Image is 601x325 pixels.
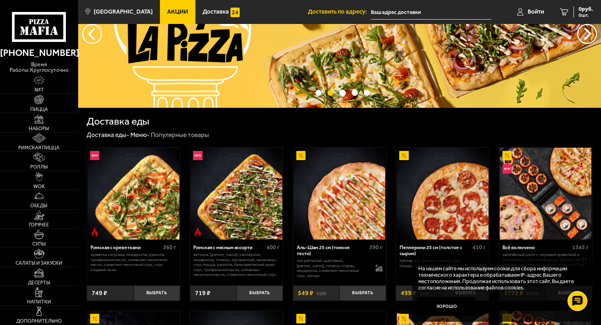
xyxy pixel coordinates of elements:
[34,87,44,92] span: Хит
[87,116,149,126] h1: Доставка еды
[371,5,491,20] input: Ваш адрес доставки
[90,227,100,237] img: Острое блюдо
[315,90,321,96] button: точки переключения
[327,90,333,96] button: точки переключения
[339,285,386,301] button: Выбрать
[400,258,472,268] p: пепперони, [PERSON_NAME], соус-пицца, сыр пармезан (на борт).
[16,261,62,266] span: Салаты и закуски
[298,290,313,296] span: 549 ₽
[29,222,49,227] span: Горячее
[231,8,240,17] img: 15daf4d41897b9f0e9f617042186c801.svg
[167,9,188,15] span: Акции
[30,203,47,208] span: Обеды
[91,244,162,250] div: Римская с креветками
[27,299,51,304] span: Напитки
[293,148,386,240] a: АкционныйАль-Шам 25 см (тонкое тесто)
[399,314,409,323] img: Акционный
[87,131,129,139] a: Доставка еды-
[193,227,203,237] img: Острое блюдо
[92,290,107,296] span: 749 ₽
[88,148,179,240] img: Римская с креветками
[130,131,150,139] a: Меню-
[32,242,46,246] span: Супы
[364,90,370,96] button: точки переключения
[308,9,371,15] span: Доставить по адресу:
[369,244,382,251] span: 390 г
[400,244,471,256] div: Пепперони 25 см (толстое с сыром)
[18,145,59,150] span: Римская пицца
[294,148,385,240] img: Аль-Шам 25 см (тонкое тесто)
[418,265,581,291] p: На нашем сайте мы используем cookie для сбора информации технического характера и обрабатываем IP...
[577,24,597,44] button: предыдущий
[473,244,486,251] span: 410 г
[399,151,409,161] img: Акционный
[151,131,209,139] div: Популярные товары
[87,148,180,240] a: НовинкаОстрое блюдоРимская с креветками
[90,151,100,161] img: Новинка
[193,151,203,161] img: Новинка
[193,244,264,250] div: Римская с мясным ассорти
[502,244,570,250] div: Всё включено
[236,285,283,301] button: Выбрать
[297,258,369,278] p: лук репчатый, цыпленок, [PERSON_NAME], томаты, огурец, моцарелла, сливочно-чесночный соус, кетчуп.
[296,151,306,161] img: Акционный
[30,107,48,112] span: Пицца
[396,148,489,240] a: АкционныйПепперони 25 см (толстое с сыром)
[266,244,280,251] span: 400 г
[91,252,177,272] p: креветка тигровая, моцарелла, руккола, трюфельное масло, оливково-чесночное масло, сливочно-чесно...
[339,90,345,96] button: точки переключения
[134,285,180,301] button: Выбрать
[296,314,306,323] img: Акционный
[499,148,592,240] a: АкционныйНовинкаВсё включено
[317,290,326,296] s: 618 ₽
[401,290,416,296] span: 499 ₽
[29,126,49,131] span: Наборы
[28,280,50,285] span: Десерты
[352,90,358,96] button: точки переключения
[502,151,512,161] img: Акционный
[203,9,229,15] span: Доставка
[82,24,102,44] button: следующий
[94,9,153,15] span: [GEOGRAPHIC_DATA]
[579,13,593,18] span: 0 шт.
[90,314,100,323] img: Акционный
[502,252,589,272] p: Запечённый ролл с тигровой креветкой и пармезаном, Эби Калифорния, Фермерская 25 см (толстое с сы...
[193,252,280,277] p: ветчина, [PERSON_NAME], пепперони, моцарелла, томаты, лук красный, халапеньо, соус-пицца, руккола...
[195,290,211,296] span: 719 ₽
[500,148,591,240] img: Всё включено
[579,6,593,12] span: 0 руб.
[16,319,62,323] span: Дополнительно
[528,9,544,15] span: Войти
[502,164,512,174] img: Новинка
[297,244,368,256] div: Аль-Шам 25 см (тонкое тесто)
[397,148,489,240] img: Пепперони 25 см (толстое с сыром)
[190,148,283,240] a: НовинкаОстрое блюдоРимская с мясным ассорти
[33,184,45,189] span: WOK
[572,244,589,251] span: 1345 г
[191,148,282,240] img: Римская с мясным ассорти
[163,244,176,251] span: 360 г
[418,297,475,316] button: Хорошо
[30,164,48,169] span: Роллы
